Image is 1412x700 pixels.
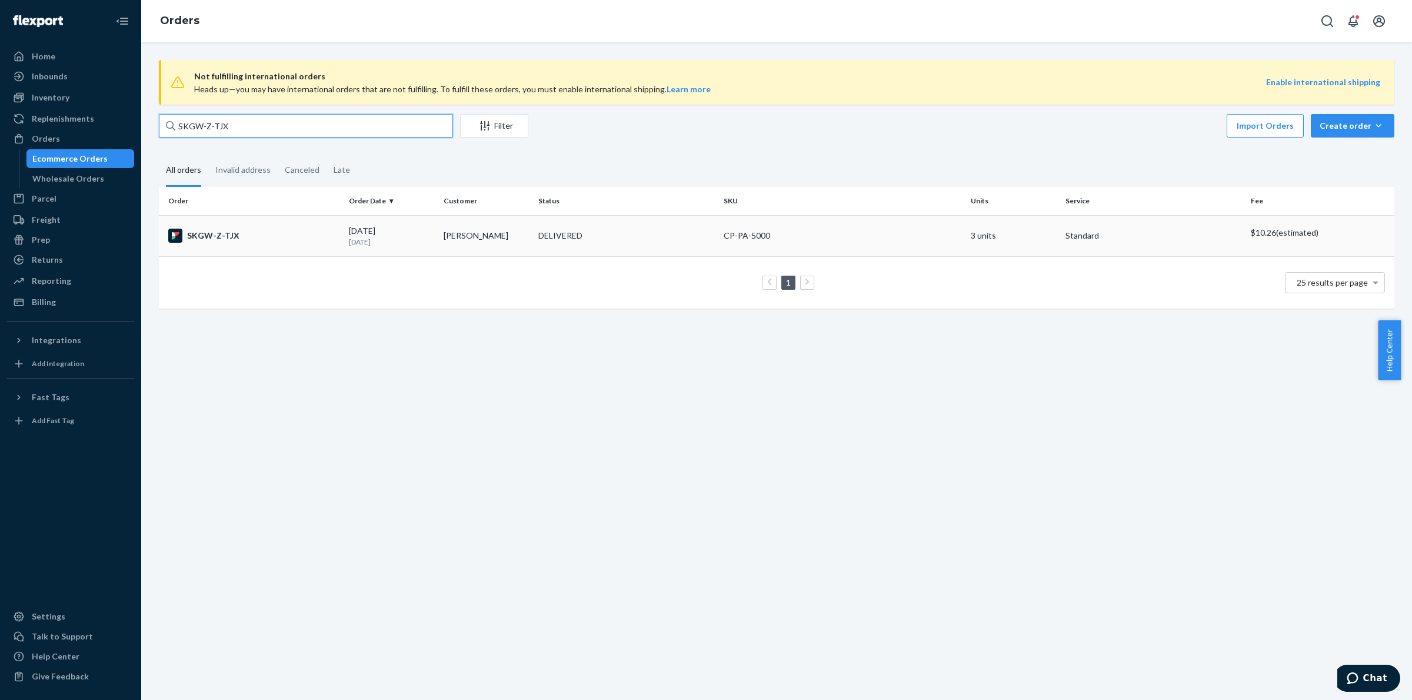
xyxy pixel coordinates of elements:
input: Search orders [159,114,453,138]
p: Standard [1065,230,1241,242]
a: Page 1 is your current page [784,277,793,287]
span: 25 results per page [1297,277,1368,287]
div: DELIVERED [538,230,582,242]
div: Prep [32,234,50,246]
button: Help Center [1378,320,1401,380]
button: Open Search Box [1316,9,1339,33]
th: Units [966,187,1061,215]
div: Late [334,155,350,185]
a: Add Fast Tag [7,411,134,430]
ol: breadcrumbs [151,4,209,38]
div: Create order [1320,120,1386,132]
td: 3 units [966,215,1061,256]
a: Reporting [7,272,134,290]
a: Enable international shipping [1266,77,1380,87]
a: Replenishments [7,109,134,128]
a: Freight [7,210,134,229]
a: Returns [7,250,134,269]
button: Import Orders [1227,114,1304,138]
a: Help Center [7,647,134,666]
a: Inventory [7,88,134,107]
button: Create order [1311,114,1394,138]
div: Customer [444,196,529,206]
a: Parcel [7,189,134,208]
div: Home [32,51,55,62]
div: Replenishments [32,113,94,125]
iframe: Opens a widget where you can chat to one of our agents [1337,665,1400,694]
div: Freight [32,214,61,226]
div: Orders [32,133,60,145]
button: Integrations [7,331,134,350]
div: Reporting [32,275,71,287]
th: Fee [1246,187,1394,215]
div: Give Feedback [32,671,89,682]
button: Open notifications [1341,9,1365,33]
div: Help Center [32,651,79,662]
p: $10.26 [1251,227,1385,239]
span: (estimated) [1276,227,1318,237]
div: Returns [32,254,63,266]
button: Fast Tags [7,388,134,407]
a: Learn more [667,84,711,94]
img: Flexport logo [13,15,63,27]
div: Fast Tags [32,391,69,403]
a: Home [7,47,134,66]
div: Invalid address [215,155,271,185]
div: Inventory [32,92,69,103]
a: Orders [160,14,199,27]
button: Give Feedback [7,667,134,686]
button: Open account menu [1367,9,1391,33]
th: Order [159,187,344,215]
th: Status [534,187,719,215]
div: SKGW-Z-TJX [168,229,339,243]
div: Talk to Support [32,631,93,642]
a: Wholesale Orders [26,169,135,188]
button: Filter [460,114,528,138]
div: Add Fast Tag [32,416,74,426]
div: All orders [166,155,201,187]
a: Orders [7,129,134,148]
a: Inbounds [7,67,134,86]
p: [DATE] [349,237,434,247]
div: Inbounds [32,71,68,82]
a: Billing [7,293,134,312]
a: Add Integration [7,354,134,373]
div: Canceled [285,155,319,185]
span: Heads up—you may have international orders that are not fulfilling. To fulfill these orders, you ... [194,84,711,94]
div: Filter [461,120,528,132]
div: CP-PA-5000 [724,230,961,242]
div: Settings [32,611,65,622]
a: Settings [7,607,134,626]
div: Integrations [32,334,81,346]
span: Not fulfilling international orders [194,69,1266,83]
div: [DATE] [349,225,434,247]
button: Talk to Support [7,627,134,646]
button: Close Navigation [111,9,134,33]
th: Order Date [344,187,439,215]
td: [PERSON_NAME] [439,215,534,256]
div: Wholesale Orders [32,173,104,185]
a: Ecommerce Orders [26,149,135,168]
th: SKU [719,187,966,215]
a: Prep [7,230,134,249]
div: Ecommerce Orders [32,153,108,165]
th: Service [1061,187,1246,215]
div: Parcel [32,193,56,205]
div: Billing [32,296,56,308]
div: Add Integration [32,359,84,369]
